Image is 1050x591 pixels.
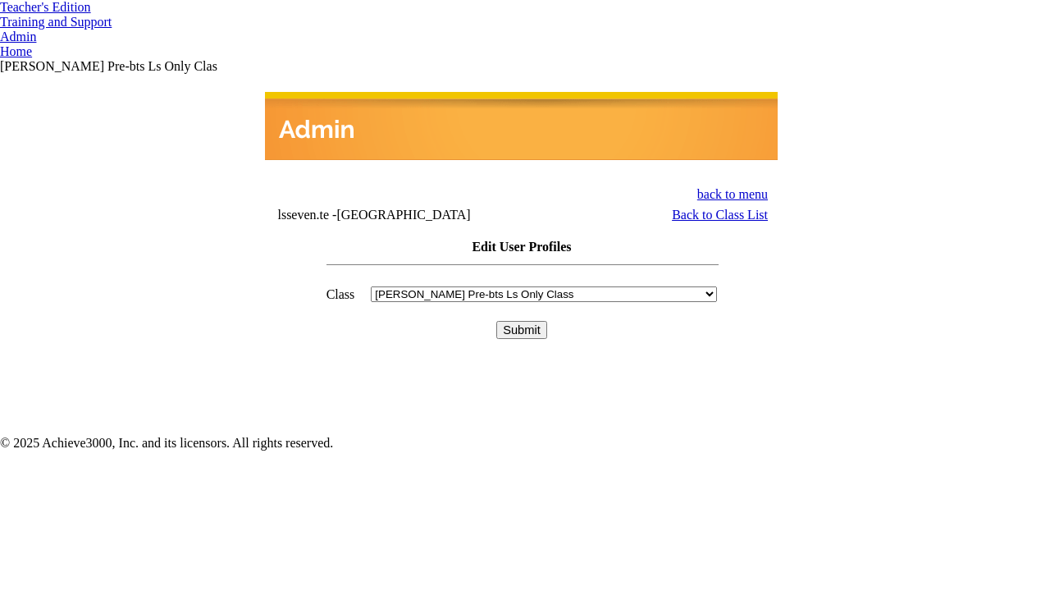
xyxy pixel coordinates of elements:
[697,187,768,201] a: back to menu
[91,4,99,11] img: teacher_arrow.png
[672,208,768,222] a: Back to Class List
[326,286,356,303] td: Class
[336,208,470,222] nobr: [GEOGRAPHIC_DATA]
[265,92,778,160] img: header
[472,240,571,254] span: Edit User Profiles
[112,21,118,26] img: teacher_arrow_small.png
[496,321,547,339] input: Submit
[277,208,578,222] td: lsseven.te -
